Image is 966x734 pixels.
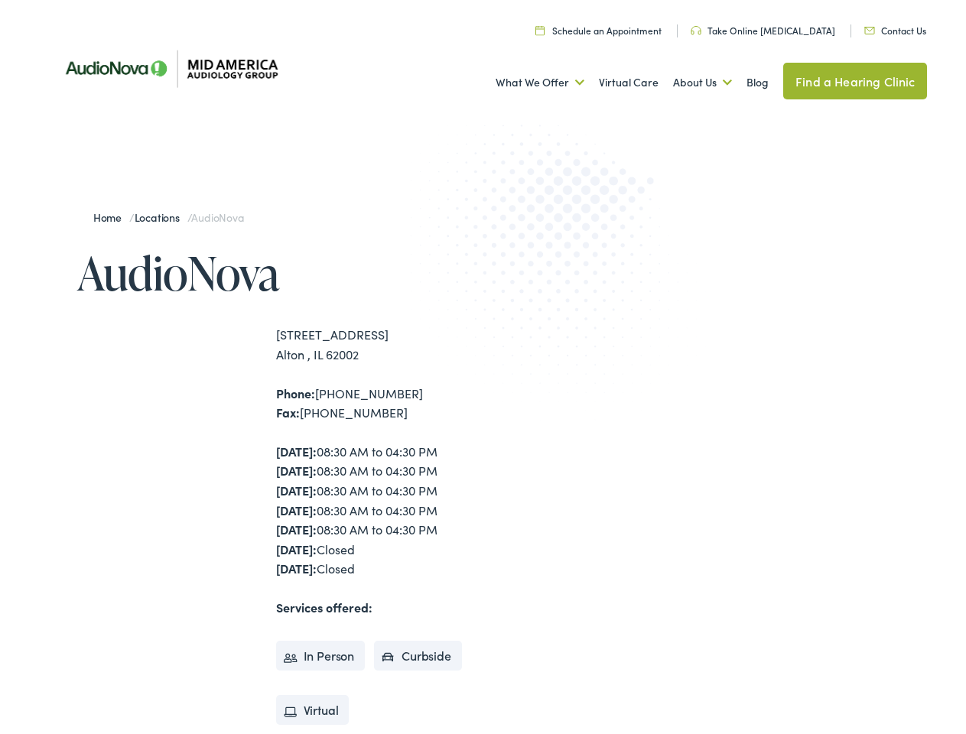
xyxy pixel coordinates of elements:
[276,482,317,499] strong: [DATE]:
[276,442,483,579] div: 08:30 AM to 04:30 PM 08:30 AM to 04:30 PM 08:30 AM to 04:30 PM 08:30 AM to 04:30 PM 08:30 AM to 0...
[783,63,927,99] a: Find a Hearing Clinic
[746,54,769,111] a: Blog
[77,248,483,298] h1: AudioNova
[93,209,244,225] span: / /
[276,695,350,726] li: Virtual
[864,27,875,34] img: utility icon
[276,541,317,557] strong: [DATE]:
[276,404,300,421] strong: Fax:
[276,384,483,423] div: [PHONE_NUMBER] [PHONE_NUMBER]
[276,462,317,479] strong: [DATE]:
[864,24,926,37] a: Contact Us
[535,25,545,35] img: utility icon
[535,24,662,37] a: Schedule an Appointment
[276,521,317,538] strong: [DATE]:
[691,26,701,35] img: utility icon
[276,385,315,401] strong: Phone:
[673,54,732,111] a: About Us
[135,209,187,225] a: Locations
[191,209,243,225] span: AudioNova
[276,641,366,671] li: In Person
[599,54,659,111] a: Virtual Care
[276,599,372,615] strong: Services offered:
[276,443,317,460] strong: [DATE]:
[496,54,584,111] a: What We Offer
[93,209,129,225] a: Home
[691,24,835,37] a: Take Online [MEDICAL_DATA]
[276,325,483,364] div: [STREET_ADDRESS] Alton , IL 62002
[276,502,317,518] strong: [DATE]:
[276,560,317,576] strong: [DATE]:
[374,641,462,671] li: Curbside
